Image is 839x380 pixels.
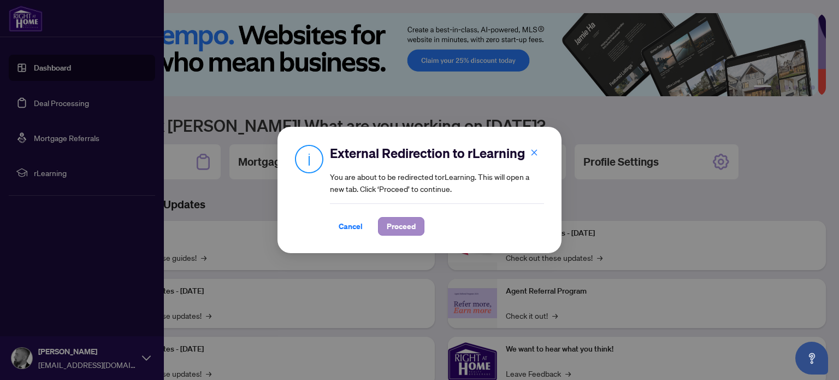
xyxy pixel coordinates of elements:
[387,218,416,235] span: Proceed
[795,342,828,375] button: Open asap
[339,218,363,235] span: Cancel
[378,217,424,236] button: Proceed
[330,144,544,162] h2: External Redirection to rLearning
[330,217,371,236] button: Cancel
[530,149,538,156] span: close
[295,144,323,173] img: Info Icon
[330,144,544,236] div: You are about to be redirected to rLearning . This will open a new tab. Click ‘Proceed’ to continue.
